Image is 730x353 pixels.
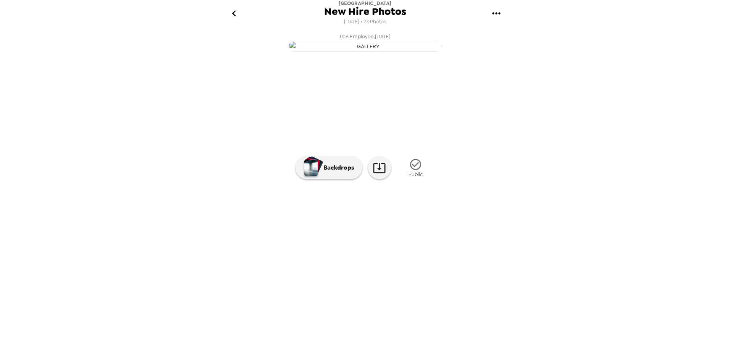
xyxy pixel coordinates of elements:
img: gallery [398,207,456,247]
button: gallery menu [484,1,509,26]
button: go back [221,1,246,26]
img: gallery [460,207,518,247]
span: Public [409,171,423,178]
button: LCB Employee,[DATE] [212,30,518,54]
img: gallery [336,207,394,247]
button: Public [397,154,435,182]
img: gallery [289,41,441,52]
span: [DATE] • 23 Photos [344,17,386,27]
span: New Hire Photos [324,6,406,17]
button: Backdrops [296,156,362,179]
p: Backdrops [320,163,354,172]
span: LCB Employee , [DATE] [340,32,391,41]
